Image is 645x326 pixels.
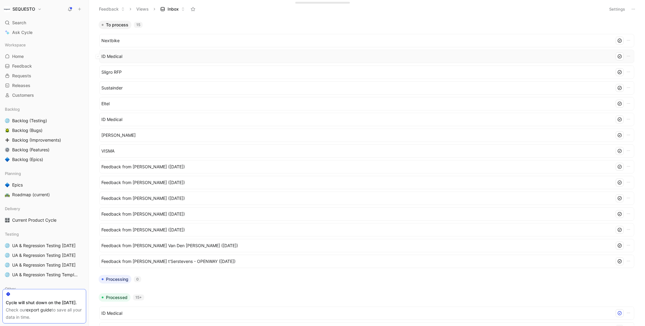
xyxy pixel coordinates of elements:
span: VISMA [101,147,612,155]
a: Eltel [99,97,634,110]
div: 15 [134,22,143,28]
button: SEQUESTOSEQUESTO [2,5,43,13]
a: 🪲Backlog (Bugs) [2,126,86,135]
a: 🌐UA & Regression Testing Template [2,270,86,279]
a: ➕Backlog (Improvements) [2,136,86,145]
div: Testing [2,230,86,239]
div: Other [2,284,86,293]
a: VISMA [99,144,634,158]
a: 🔷Epics [2,180,86,190]
span: Processing [106,276,128,282]
button: 🛣️ [4,191,11,198]
button: Inbox [158,5,188,14]
a: Home [2,52,86,61]
button: To process [99,21,131,29]
a: Feedback from [PERSON_NAME] ([DATE]) [99,223,634,237]
button: Processed [99,293,131,302]
span: Backlog (Features) [12,147,49,153]
a: Sligro RFP [99,66,634,79]
span: Feedback from [PERSON_NAME] t'Serstevens - OPENWAY ([DATE]) [101,258,612,265]
img: 🪲 [5,128,10,133]
a: 🌐UA & Regression Testing [DATE] [2,251,86,260]
div: Planning🔷Epics🛣️Roadmap (current) [2,169,86,199]
div: 15+ [133,294,144,301]
button: 🌐 [4,117,11,124]
button: ➕ [4,136,11,144]
span: Eltel [101,100,612,107]
span: UA & Regression Testing Template [12,272,78,278]
span: Feedback from [PERSON_NAME] ([DATE]) [101,210,612,218]
span: Ask Cycle [12,29,32,36]
span: Other [5,286,16,292]
a: Nextbike [99,34,634,47]
span: Feedback from [PERSON_NAME] ([DATE]) [101,179,612,186]
img: 🌐 [5,243,10,248]
span: UA & Regression Testing [DATE] [12,243,76,249]
a: Releases [2,81,86,90]
a: Sustainder [99,81,634,95]
a: Feedback from [PERSON_NAME] ([DATE]) [99,160,634,173]
img: 🎛️ [5,218,10,223]
span: Backlog (Testing) [12,118,47,124]
a: Feedback from [PERSON_NAME] ([DATE]) [99,176,634,189]
span: UA & Regression Testing [DATE] [12,252,76,258]
a: 🎛️Current Product Cycle [2,216,86,225]
a: ID Medical [99,50,634,63]
span: Delivery [5,206,20,212]
img: 🌐 [5,263,10,267]
span: ID Medical [101,53,612,60]
span: Epics [12,182,23,188]
span: [PERSON_NAME] [101,132,612,139]
div: Planning [2,169,86,178]
img: SEQUESTO [4,6,10,12]
a: export guide [26,307,52,312]
a: ⚙️Backlog (Features) [2,145,86,154]
button: 🌐 [4,261,11,269]
span: Roadmap (current) [12,192,50,198]
span: Current Product Cycle [12,217,56,223]
button: ⚙️ [4,146,11,153]
span: UA & Regression Testing [DATE] [12,262,76,268]
button: 🌐 [4,252,11,259]
div: Backlog [2,105,86,114]
div: Processing0 [96,275,637,288]
button: 🌐 [4,242,11,249]
a: Ask Cycle [2,28,86,37]
a: 🛣️Roadmap (current) [2,190,86,199]
span: To process [106,22,128,28]
a: Feedback from [PERSON_NAME] ([DATE]) [99,192,634,205]
span: Feedback from [PERSON_NAME] Van Den [PERSON_NAME] ([DATE]) [101,242,612,249]
button: 🔷 [4,181,11,189]
div: Delivery🎛️Current Product Cycle [2,204,86,225]
a: Requests [2,71,86,80]
span: Nextbike [101,37,612,44]
span: Feedback from [PERSON_NAME] ([DATE]) [101,163,612,170]
span: Processed [106,294,127,301]
span: Backlog (Bugs) [12,127,42,133]
span: Inbox [168,6,179,12]
a: Feedback [2,62,86,71]
div: 0 [134,276,141,282]
h1: SEQUESTO [12,6,35,12]
a: Feedback from [PERSON_NAME] t'Serstevens - OPENWAY ([DATE]) [99,255,634,268]
div: Testing🌐UA & Regression Testing [DATE]🌐UA & Regression Testing [DATE]🌐UA & Regression Testing [DA... [2,230,86,279]
a: ID Medical [99,113,634,126]
a: ID Medical [99,307,634,320]
img: 🌐 [5,272,10,277]
img: 🌐 [5,253,10,258]
span: ID Medical [101,310,612,317]
span: Releases [12,82,30,89]
button: 🌐 [4,271,11,278]
span: Backlog [5,106,20,112]
span: Backlog (Improvements) [12,137,61,143]
span: Planning [5,170,21,176]
span: Feedback from [PERSON_NAME] ([DATE]) [101,195,612,202]
div: Check our to save all your data in time. [6,306,83,321]
div: To process15 [96,21,637,270]
a: 🌐UA & Regression Testing [DATE] [2,241,86,250]
button: 🎛️ [4,217,11,224]
a: Feedback from [PERSON_NAME] ([DATE]) [99,207,634,221]
img: 🔷 [5,183,10,187]
button: 🪲 [4,127,11,134]
button: Processing [99,275,131,284]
